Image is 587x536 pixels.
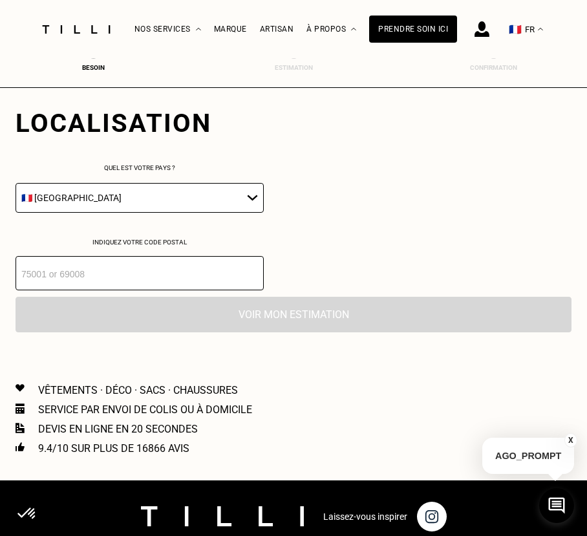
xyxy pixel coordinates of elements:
img: Icon [16,442,25,451]
img: page instagram de Tilli une retoucherie à domicile [417,502,447,531]
p: Laissez-vous inspirer [323,511,407,522]
img: Logo du service de couturière Tilli [37,25,115,34]
img: Icon [16,384,25,392]
div: Nos services [134,1,201,58]
p: Quel est votre pays ? [16,164,264,171]
img: icône connexion [475,21,489,37]
span: 🇫🇷 [509,23,522,36]
div: Estimation [268,64,319,71]
img: Icon [16,423,25,433]
a: Prendre soin ici [369,16,457,43]
div: À propos [306,1,356,58]
input: 75001 or 69008 [16,256,264,290]
button: 🇫🇷 FR [502,1,550,58]
p: Service par envoi de colis ou à domicile [38,403,252,416]
div: Localisation [16,108,264,138]
a: Marque [214,25,247,34]
div: Confirmation [467,64,519,71]
img: logo Tilli [141,506,304,526]
button: X [564,433,577,447]
img: menu déroulant [538,28,543,31]
p: Devis en ligne en 20 secondes [38,423,198,435]
img: Icon [16,403,25,414]
p: AGO_PROMPT [482,438,574,474]
div: Besoin [68,64,120,71]
p: Vêtements · Déco · Sacs · Chaussures [38,384,238,396]
p: 9.4/10 sur plus de 16866 avis [38,442,189,455]
p: Indiquez votre code postal [16,239,264,246]
a: Artisan [260,25,294,34]
img: Menu déroulant [196,28,201,31]
img: Menu déroulant à propos [351,28,356,31]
